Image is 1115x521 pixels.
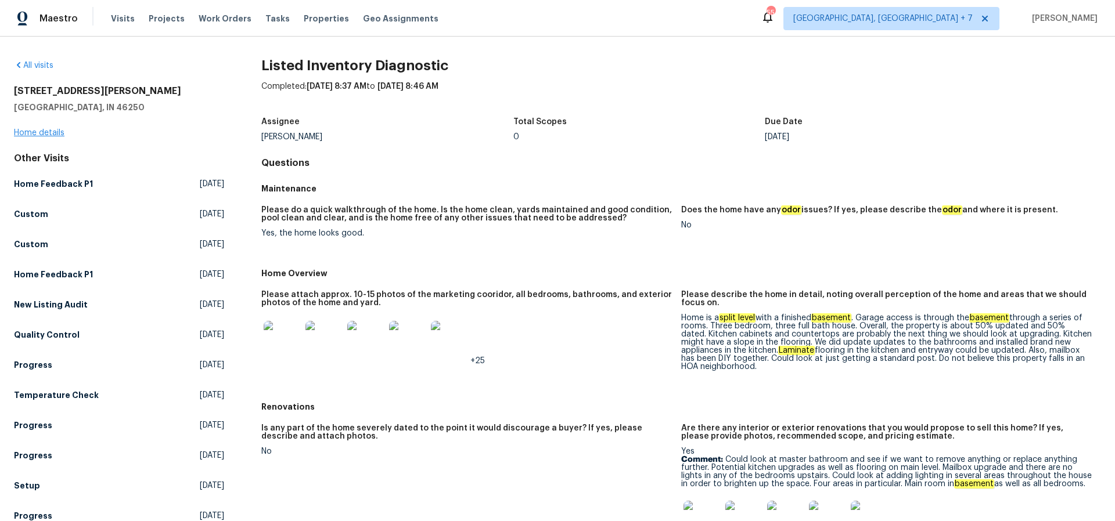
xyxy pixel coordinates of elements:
div: [PERSON_NAME] [261,133,513,141]
span: [DATE] [200,238,224,250]
div: [DATE] [765,133,1017,141]
h5: Progress [14,359,52,371]
h4: Questions [261,157,1101,169]
h5: Total Scopes [513,118,567,126]
div: Yes, the home looks good. [261,229,672,237]
span: [DATE] [200,269,224,280]
b: Comment: [681,455,723,464]
h5: Please do a quick walkthrough of the home. Is the home clean, yards maintained and good condition... [261,206,672,222]
h5: Progress [14,450,52,461]
div: Home is a with a finished . Garage access is through the through a series of rooms. Three bedroom... [681,314,1092,371]
span: Tasks [265,15,290,23]
h5: Due Date [765,118,803,126]
span: [DATE] [200,419,224,431]
a: Progress[DATE] [14,415,224,436]
a: Progress[DATE] [14,354,224,375]
h5: [GEOGRAPHIC_DATA], IN 46250 [14,102,224,113]
em: odor [781,205,801,215]
h5: Custom [14,238,48,250]
span: [DATE] 8:46 AM [377,82,438,91]
span: Maestro [39,13,78,24]
div: No [681,221,1092,229]
a: Home Feedback P1[DATE] [14,264,224,285]
p: Could look at master bathroom and see if we want to remove anything or replace anything further. ... [681,455,1092,488]
em: basement [811,313,851,323]
span: [DATE] [200,329,224,341]
a: Setup[DATE] [14,475,224,496]
h5: Temperature Check [14,389,99,401]
div: 55 [767,7,775,19]
a: Custom[DATE] [14,204,224,225]
a: Home details [14,129,64,137]
h5: Does the home have any issues? If yes, please describe the and where it is present. [681,206,1058,214]
em: basement [954,479,994,489]
h5: New Listing Audit [14,299,88,310]
span: [DATE] [200,450,224,461]
em: split level [719,313,756,323]
div: 0 [513,133,765,141]
h5: Progress [14,419,52,431]
span: Projects [149,13,185,24]
em: basement [969,313,1009,323]
h2: [STREET_ADDRESS][PERSON_NAME] [14,85,224,97]
h5: Renovations [261,401,1101,413]
a: Quality Control[DATE] [14,324,224,345]
a: Home Feedback P1[DATE] [14,173,224,194]
em: Laminate [778,346,815,355]
span: Geo Assignments [363,13,438,24]
h5: Custom [14,208,48,220]
em: odor [942,205,962,215]
span: Work Orders [199,13,251,24]
span: [DATE] 8:37 AM [307,82,366,91]
a: Progress[DATE] [14,445,224,466]
div: Completed: to [261,81,1101,111]
span: [DATE] [200,359,224,371]
a: Temperature Check[DATE] [14,385,224,406]
a: Custom[DATE] [14,234,224,255]
a: All visits [14,61,53,70]
span: [GEOGRAPHIC_DATA], [GEOGRAPHIC_DATA] + 7 [793,13,973,24]
span: [DATE] [200,178,224,190]
h5: Assignee [261,118,300,126]
span: [DATE] [200,480,224,491]
span: [DATE] [200,299,224,310]
span: [PERSON_NAME] [1027,13,1098,24]
a: New Listing Audit[DATE] [14,294,224,315]
span: [DATE] [200,208,224,220]
div: No [261,447,672,455]
span: +25 [470,357,485,365]
h5: Quality Control [14,329,80,341]
h5: Is any part of the home severely dated to the point it would discourage a buyer? If yes, please d... [261,424,672,440]
h5: Setup [14,480,40,491]
h5: Home Feedback P1 [14,269,93,280]
span: Visits [111,13,135,24]
h5: Maintenance [261,183,1101,194]
h5: Home Overview [261,267,1101,279]
span: [DATE] [200,389,224,401]
div: Other Visits [14,153,224,164]
h5: Are there any interior or exterior renovations that you would propose to sell this home? If yes, ... [681,424,1092,440]
h5: Please describe the home in detail, noting overall perception of the home and areas that we shoul... [681,291,1092,307]
h2: Listed Inventory Diagnostic [261,60,1101,71]
span: Properties [304,13,349,24]
h5: Home Feedback P1 [14,178,93,190]
h5: Please attach approx. 10-15 photos of the marketing cooridor, all bedrooms, bathrooms, and exteri... [261,291,672,307]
